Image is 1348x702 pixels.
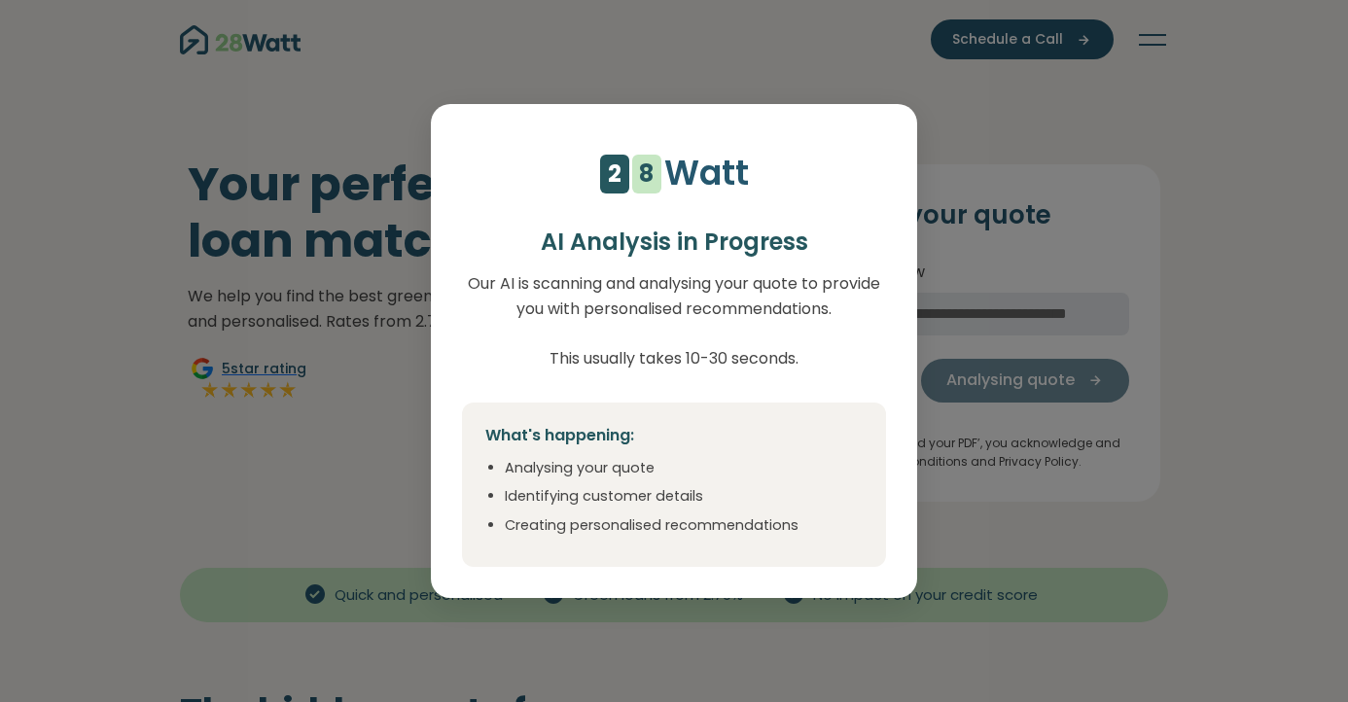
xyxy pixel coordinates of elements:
p: Watt [664,146,749,200]
p: Our AI is scanning and analysing your quote to provide you with personalised recommendations. Thi... [462,271,886,370]
li: Creating personalised recommendations [505,515,863,537]
li: Identifying customer details [505,486,863,508]
div: 2 [608,155,621,193]
h2: AI Analysis in Progress [462,228,886,257]
h4: What's happening: [485,426,863,446]
li: Analysing your quote [505,458,863,479]
div: 8 [639,155,654,193]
